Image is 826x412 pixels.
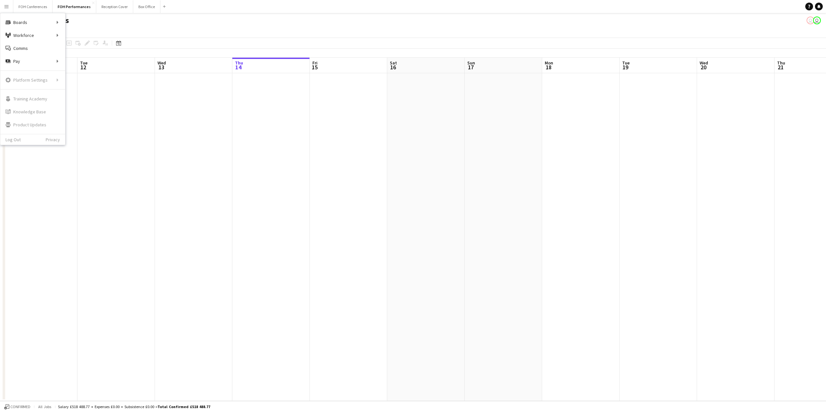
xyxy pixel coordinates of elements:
[0,137,21,142] a: Log Out
[0,42,65,55] a: Comms
[777,60,785,66] span: Thu
[545,60,553,66] span: Mon
[157,60,166,66] span: Wed
[0,74,65,86] div: Platform Settings
[157,404,210,409] span: Total Confirmed £518 488.77
[813,17,821,24] app-user-avatar: Visitor Services
[46,137,65,142] a: Privacy
[312,60,318,66] span: Fri
[466,63,475,71] span: 17
[58,404,210,409] div: Salary £518 488.77 + Expenses £0.00 + Subsistence £0.00 =
[0,105,65,118] a: Knowledge Base
[234,63,243,71] span: 14
[0,55,65,68] div: Pay
[157,63,166,71] span: 13
[79,63,87,71] span: 12
[0,118,65,131] a: Product Updates
[52,0,96,13] button: FOH Performances
[0,29,65,42] div: Workforce
[235,60,243,66] span: Thu
[389,63,397,71] span: 16
[96,0,133,13] button: Reception Cover
[699,63,708,71] span: 20
[311,63,318,71] span: 15
[37,404,52,409] span: All jobs
[133,0,160,13] button: Box Office
[0,92,65,105] a: Training Academy
[467,60,475,66] span: Sun
[3,403,31,410] button: Confirmed
[13,0,52,13] button: FOH Conferences
[390,60,397,66] span: Sat
[80,60,87,66] span: Tue
[776,63,785,71] span: 21
[544,63,553,71] span: 18
[700,60,708,66] span: Wed
[0,16,65,29] div: Boards
[622,60,630,66] span: Tue
[621,63,630,71] span: 19
[807,17,814,24] app-user-avatar: Visitor Services
[10,405,30,409] span: Confirmed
